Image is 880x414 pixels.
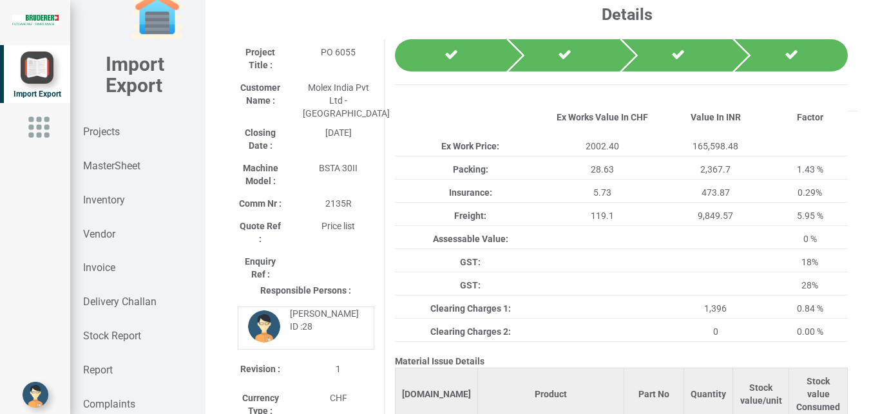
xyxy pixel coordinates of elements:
span: 1 [336,364,341,374]
label: Enquiry Ref : [238,255,283,281]
label: Packing: [453,163,488,176]
img: DP [248,310,280,343]
strong: Delivery Challan [83,296,157,308]
strong: Complaints [83,398,135,410]
span: 5.73 [593,187,611,198]
label: Factor [797,111,823,124]
label: Clearing Charges 2: [430,325,511,338]
span: 0 % [803,234,817,244]
div: [PERSON_NAME] ID : [280,307,364,333]
strong: Vendor [83,228,115,240]
span: 9,849.57 [698,211,733,221]
span: Price list [321,221,355,231]
span: BSTA 30II [319,163,358,173]
strong: Report [83,364,113,376]
strong: MasterSheet [83,160,140,172]
strong: Invoice [83,261,115,274]
label: Freight: [454,209,486,222]
label: Ex Work Price: [441,140,499,153]
span: PO 6055 [321,47,356,57]
span: 0.00 % [797,326,823,337]
span: 119.1 [591,211,614,221]
span: 5.95 % [797,211,823,221]
span: 2135R [325,198,352,209]
label: Comm Nr : [239,197,282,210]
span: 0 [713,326,718,337]
span: 2,367.7 [700,164,731,174]
strong: Inventory [83,194,125,206]
label: Ex Works Value In CHF [557,111,648,124]
label: GST: [460,256,481,268]
b: Material Issue Details [395,356,484,366]
label: Revision : [240,362,280,375]
label: Quote Ref : [238,220,283,245]
span: 165,598.48 [693,141,738,151]
label: Closing Date : [238,126,283,152]
span: CHF [330,393,347,403]
span: 473.87 [702,187,730,198]
span: 2002.40 [586,141,619,151]
label: Customer Name : [238,81,283,107]
span: 18% [801,257,818,267]
span: [DATE] [325,127,352,138]
span: 0.84 % [797,303,823,314]
span: 0.29% [798,187,822,198]
strong: 28 [302,321,312,332]
label: Clearing Charges 1: [430,302,511,315]
strong: Projects [83,126,120,138]
label: Insurance: [449,186,492,199]
span: 28.63 [591,164,614,174]
b: Details [602,5,653,24]
label: Responsible Persons : [260,284,351,297]
b: Import Export [106,53,164,97]
span: 1,396 [704,303,727,314]
span: 28% [801,280,818,290]
strong: Stock Report [83,330,141,342]
label: GST: [460,279,481,292]
span: 1.43 % [797,164,823,174]
label: Assessable Value: [433,232,508,245]
span: Molex India Pvt Ltd - [GEOGRAPHIC_DATA] [303,82,390,118]
label: Machine Model : [238,162,283,187]
span: Import Export [14,89,61,99]
label: Project Title : [238,46,283,71]
label: Value In INR [691,111,741,124]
